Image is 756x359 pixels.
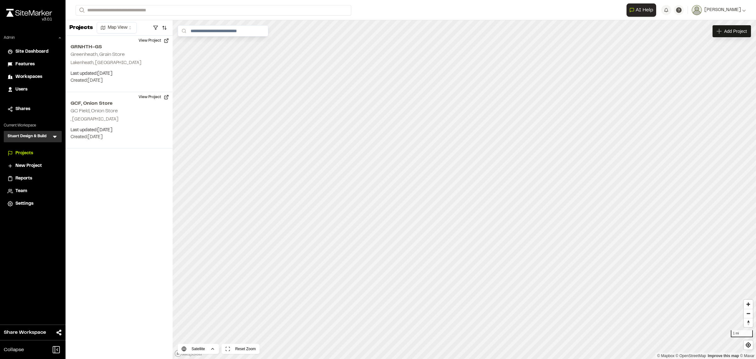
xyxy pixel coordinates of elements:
[676,354,706,358] a: OpenStreetMap
[71,127,168,134] p: Last updated: [DATE]
[8,150,58,157] a: Projects
[221,344,260,354] button: Reset Zoom
[15,150,33,157] span: Projects
[8,86,58,93] a: Users
[15,175,32,182] span: Reports
[708,354,739,358] a: Map feedback
[692,5,702,15] img: User
[6,17,52,22] div: Oh geez...please don't...
[627,3,656,17] button: Open AI Assistant
[15,188,27,195] span: Team
[15,106,30,113] span: Shares
[744,309,753,318] span: Zoom out
[657,354,674,358] a: Mapbox
[15,48,49,55] span: Site Dashboard
[8,61,58,68] a: Features
[744,300,753,309] button: Zoom in
[71,77,168,84] p: Created: [DATE]
[724,28,747,34] span: Add Project
[8,162,58,169] a: New Project
[740,354,754,358] a: Maxar
[704,7,741,14] span: [PERSON_NAME]
[8,133,47,140] h3: Stuart Design & Build
[15,61,35,68] span: Features
[135,36,173,46] button: View Project
[15,200,33,207] span: Settings
[731,330,753,337] div: 1 mi
[8,48,58,55] a: Site Dashboard
[76,5,87,15] button: Search
[15,162,42,169] span: New Project
[744,309,753,318] button: Zoom out
[71,116,168,123] p: , [GEOGRAPHIC_DATA]
[4,329,46,336] span: Share Workspace
[8,188,58,195] a: Team
[71,60,168,67] p: Lakenheath, [GEOGRAPHIC_DATA]
[744,340,753,350] button: Find my location
[627,3,659,17] div: Open AI Assistant
[71,134,168,141] p: Created: [DATE]
[71,43,168,51] h2: GRNHTH-GS
[4,35,15,41] p: Admin
[8,74,58,80] a: Workspaces
[71,100,168,107] h2: GCF, Onion Store
[636,6,653,14] span: AI Help
[15,74,42,80] span: Workspaces
[8,106,58,113] a: Shares
[71,109,118,113] h2: GC Field, Onion Store
[71,52,125,57] h2: Greenheath, Grain Store
[71,70,168,77] p: Last updated: [DATE]
[6,9,52,17] img: rebrand.png
[15,86,27,93] span: Users
[69,24,93,32] p: Projects
[692,5,746,15] button: [PERSON_NAME]
[744,318,753,327] button: Reset bearing to north
[4,346,24,354] span: Collapse
[178,344,219,354] button: Satellite
[175,350,202,357] a: Mapbox logo
[8,175,58,182] a: Reports
[8,200,58,207] a: Settings
[4,123,62,128] p: Current Workspace
[135,92,173,102] button: View Project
